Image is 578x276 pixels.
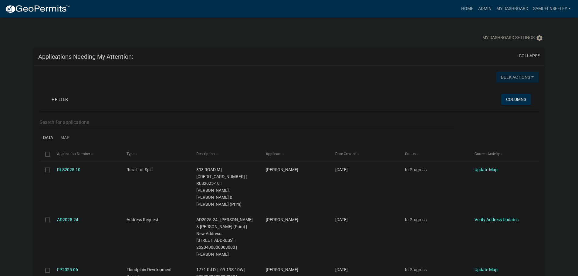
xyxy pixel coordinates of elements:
span: 09/16/2025 [335,217,348,222]
a: SamuelNSeeley [531,3,573,15]
datatable-header-cell: Current Activity [469,147,538,161]
button: My Dashboard Settingssettings [478,32,548,44]
button: Bulk Actions [496,72,539,83]
datatable-header-cell: Status [399,147,469,161]
a: Update Map [475,167,498,172]
span: My Dashboard Settings [482,35,535,42]
a: My Dashboard [494,3,531,15]
span: Samuel Seeley [266,217,298,222]
span: 09/12/2025 [335,267,348,272]
span: In Progress [405,217,427,222]
input: Search for applications [39,116,454,128]
span: Description [196,152,215,156]
span: Type [127,152,134,156]
a: AD2025-24 [57,217,78,222]
button: Columns [501,94,531,105]
span: Status [405,152,416,156]
datatable-header-cell: Applicant [260,147,330,161]
a: Map [57,128,73,147]
a: RLS2025-10 [57,167,80,172]
datatable-header-cell: Type [121,147,190,161]
span: AD2025-24 | WEEMS, EVERETT C & TERRY E M (Prim) | New Address: 304 Road 180 Emporia, KS 66801 | 2... [196,217,253,257]
h5: Applications Needing My Attention: [38,53,133,60]
a: FP2025-06 [57,267,78,272]
span: 09/16/2025 [335,167,348,172]
span: Address Request [127,217,158,222]
span: Application Number [57,152,90,156]
span: 893 ROAD M | 2272600000002000 | RLS2025-10 | BRINKMAN, KYLE LEWIS & CARR, ASHLEY JO (Prim) [196,167,247,207]
span: Wayne [266,267,298,272]
datatable-header-cell: Date Created [330,147,399,161]
a: Update Map [475,267,498,272]
datatable-header-cell: Application Number [51,147,121,161]
span: Rural Lot Split [127,167,153,172]
span: Date Created [335,152,357,156]
span: In Progress [405,267,427,272]
button: collapse [519,53,540,59]
span: Current Activity [475,152,500,156]
span: In Progress [405,167,427,172]
a: + Filter [47,94,73,105]
a: Verify Address Updates [475,217,519,222]
datatable-header-cell: Description [190,147,260,161]
i: settings [536,35,543,42]
span: Applicant [266,152,282,156]
a: Home [459,3,476,15]
a: Data [39,128,57,147]
datatable-header-cell: Select [39,147,51,161]
a: Admin [476,3,494,15]
span: Kyle Brinkman [266,167,298,172]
